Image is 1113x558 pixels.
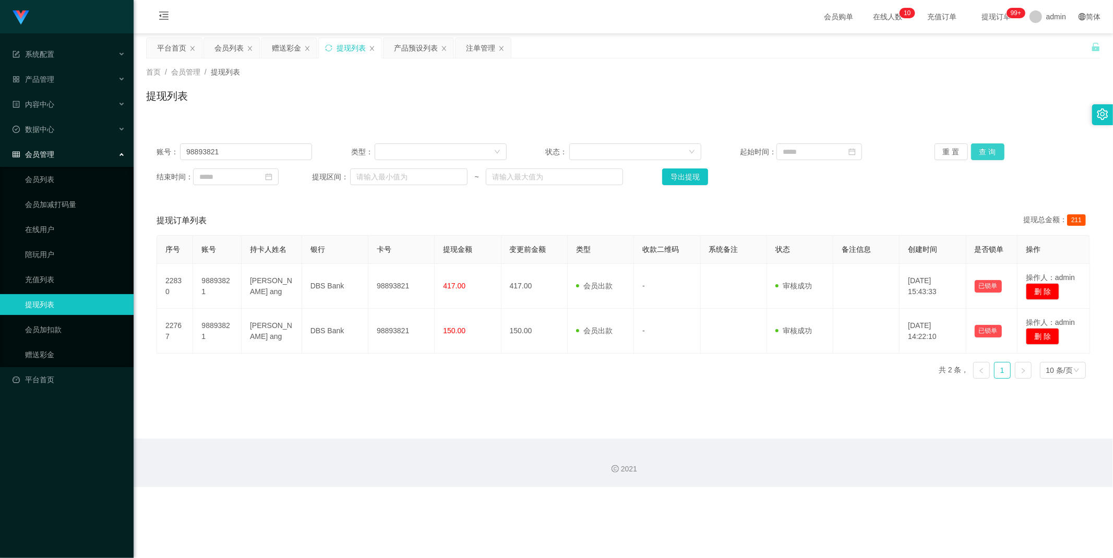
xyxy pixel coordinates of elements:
span: 提现订单 [976,13,1016,20]
span: 417.00 [443,282,465,290]
span: 收款二维码 [642,245,679,253]
span: 首页 [146,68,161,76]
span: 审核成功 [775,282,812,290]
button: 查 询 [971,143,1004,160]
span: 数据中心 [13,125,54,134]
input: 请输入最大值为 [486,168,623,185]
span: 提现金额 [443,245,472,253]
div: 会员列表 [214,38,244,58]
td: 98893821 [193,264,242,309]
i: 图标: check-circle-o [13,126,20,133]
input: 请输入最小值为 [350,168,468,185]
div: 提现列表 [337,38,366,58]
div: 提现总金额： [1023,214,1090,227]
td: DBS Bank [302,264,368,309]
a: 赠送彩金 [25,344,125,365]
i: 图标: close [189,45,196,52]
span: ~ [468,172,486,183]
td: DBS Bank [302,309,368,354]
span: 状态： [545,147,569,157]
li: 共 2 条， [939,362,969,379]
button: 重 置 [935,143,968,160]
td: [DATE] 15:43:33 [900,264,966,309]
span: 150.00 [443,326,465,335]
span: 在线人数 [868,13,907,20]
span: 211 [1067,214,1086,226]
td: [DATE] 14:22:10 [900,309,966,354]
button: 删 除 [1026,283,1059,300]
span: 账号 [201,245,216,253]
i: 图标: close [369,45,375,52]
span: 变更前金额 [510,245,546,253]
i: 图标: menu-fold [146,1,182,34]
span: 提现区间： [312,172,350,183]
i: 图标: form [13,51,20,58]
a: 充值列表 [25,269,125,290]
td: [PERSON_NAME] ang [242,309,302,354]
i: 图标: setting [1097,108,1108,120]
span: 产品管理 [13,75,54,83]
sup: 1186 [1007,8,1025,18]
i: 图标: profile [13,101,20,108]
p: 1 [904,8,907,18]
div: 注单管理 [466,38,495,58]
i: 图标: close [247,45,253,52]
i: 图标: down [494,149,500,156]
i: 图标: appstore-o [13,76,20,83]
i: 图标: unlock [1091,42,1100,52]
a: 1 [995,362,1010,378]
span: / [165,68,167,76]
span: 起始时间： [740,147,776,157]
span: - [642,326,645,335]
span: 银行 [310,245,325,253]
a: 会员加减打码量 [25,194,125,215]
button: 已锁单 [975,325,1002,337]
h1: 提现列表 [146,88,188,104]
span: 会员管理 [171,68,200,76]
span: 序号 [165,245,180,253]
p: 0 [907,8,911,18]
div: 2021 [142,464,1105,475]
span: 卡号 [377,245,391,253]
li: 上一页 [973,362,990,379]
span: 会员管理 [13,150,54,159]
td: 22767 [157,309,193,354]
div: 产品预设列表 [394,38,438,58]
span: 结束时间： [157,172,193,183]
span: 操作 [1026,245,1040,253]
span: 会员出款 [576,282,613,290]
button: 已锁单 [975,280,1002,293]
div: 平台首页 [157,38,186,58]
div: 10 条/页 [1046,362,1073,378]
span: - [642,282,645,290]
td: 98893821 [368,309,435,354]
td: 98893821 [193,309,242,354]
span: / [205,68,207,76]
button: 导出提现 [662,168,708,185]
a: 会员列表 [25,169,125,190]
span: 提现列表 [211,68,240,76]
a: 提现列表 [25,294,125,315]
span: 账号： [157,147,180,157]
span: 审核成功 [775,326,812,335]
i: 图标: left [978,368,985,374]
span: 系统配置 [13,50,54,58]
img: logo.9652507e.png [13,10,29,25]
i: 图标: calendar [265,173,272,180]
td: 22830 [157,264,193,309]
span: 提现订单列表 [157,214,207,227]
span: 状态 [775,245,790,253]
li: 1 [994,362,1011,379]
li: 下一页 [1015,362,1032,379]
i: 图标: close [304,45,310,52]
i: 图标: global [1079,13,1086,20]
span: 类型： [351,147,375,157]
i: 图标: sync [325,44,332,52]
i: 图标: close [441,45,447,52]
sup: 10 [900,8,915,18]
span: 充值订单 [922,13,962,20]
span: 备注信息 [842,245,871,253]
a: 陪玩用户 [25,244,125,265]
span: 是否锁单 [975,245,1004,253]
i: 图标: right [1020,368,1026,374]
